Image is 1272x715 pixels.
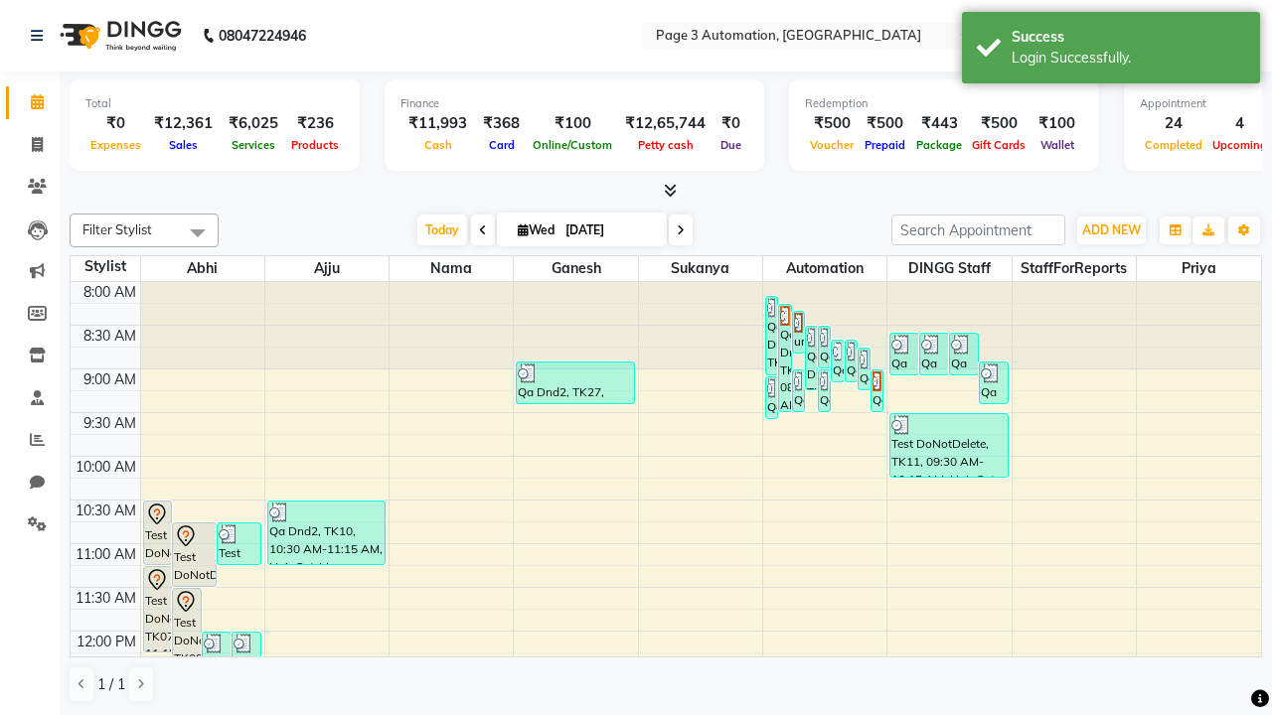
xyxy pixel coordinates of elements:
div: 8:30 AM [79,326,140,347]
div: ₹443 [911,112,967,135]
span: Sales [164,138,203,152]
div: 24 [1140,112,1207,135]
div: Redemption [805,95,1083,112]
button: ADD NEW [1077,216,1146,244]
span: Automation [763,256,886,281]
b: 08047224946 [219,8,306,64]
div: ₹0 [85,112,146,135]
span: Ajju [265,256,389,281]
div: Qa Dnd2, TK19, 08:35 AM-09:05 AM, Hair Cut By Expert-Men [890,334,918,374]
span: Sukanya [639,256,762,281]
span: Filter Stylist [82,221,152,237]
span: Today [417,214,467,245]
span: Due [715,138,746,152]
div: ₹12,65,744 [617,112,714,135]
span: Ganesh [514,256,637,281]
span: Wallet [1035,138,1079,152]
div: Qa Dnd2, TK27, 08:55 AM-09:25 AM, Hair cut Below 12 years (Boy) [517,362,633,403]
div: Qa Dnd2, TK29, 09:00 AM-09:30 AM, Hair cut Below 12 years (Boy) [872,370,882,411]
div: Qa Dnd2, TK17, 08:15 AM-09:30 AM, Hair Cut By Expert-Men,Hair Cut-Men [779,305,790,411]
div: ₹100 [528,112,617,135]
div: Qa Dnd2, TK30, 09:00 AM-09:30 AM, Hair cut Below 12 years (Boy) [793,370,804,411]
div: Test DoNotDelete, TK07, 11:15 AM-12:15 PM, Hair Cut-Women [144,567,172,651]
div: Qa Dnd2, TK31, 09:00 AM-09:30 AM, Hair cut Below 12 years (Boy) [819,370,830,411]
div: Test DoNotDelete, TK11, 09:30 AM-10:15 AM, Hair Cut-Men [890,414,1007,477]
div: Login Successfully. [1012,48,1245,69]
div: Success [1012,27,1245,48]
div: ₹500 [805,112,859,135]
div: Test DoNotDelete, TK06, 10:30 AM-11:15 AM, Hair Cut-Men [144,501,172,564]
div: Qa Dnd2, TK32, 09:05 AM-09:35 AM, Hair cut Below 12 years (Boy) [766,377,777,418]
div: Qa Dnd2, TK26, 08:30 AM-09:15 AM, Hair Cut-Men [806,327,817,389]
span: Gift Cards [967,138,1031,152]
span: Petty cash [633,138,699,152]
span: StaffForReports [1013,256,1136,281]
div: Qa Dnd2, TK21, 08:35 AM-09:05 AM, Hair cut Below 12 years (Boy) [950,334,978,374]
div: Stylist [71,256,140,277]
div: Test DoNotDelete, TK12, 10:45 AM-11:15 AM, Hair Cut By Expert-Men [218,523,260,564]
span: Package [911,138,967,152]
span: Upcoming [1207,138,1272,152]
span: Nama [390,256,513,281]
div: Total [85,95,344,112]
span: Services [227,138,280,152]
div: ₹100 [1031,112,1083,135]
div: ₹11,993 [400,112,475,135]
span: Priya [1137,256,1261,281]
div: Qa Dnd2, TK25, 08:45 AM-09:15 AM, Hair Cut By Expert-Men [859,349,870,389]
div: 11:30 AM [72,588,140,609]
span: Wed [513,222,559,237]
div: Qa Dnd2, TK28, 08:55 AM-09:25 AM, Hair cut Below 12 years (Boy) [980,362,1008,403]
span: DINGG Staff [887,256,1011,281]
input: Search Appointment [891,214,1065,245]
span: Voucher [805,138,859,152]
div: 10:30 AM [72,500,140,521]
div: ₹236 [286,112,344,135]
span: ADD NEW [1082,222,1141,237]
span: Online/Custom [528,138,617,152]
div: ₹500 [967,112,1031,135]
div: ₹6,025 [221,112,286,135]
div: Finance [400,95,748,112]
div: 8:00 AM [79,282,140,303]
div: Qa Dnd2, TK22, 08:10 AM-09:05 AM, Special Hair Wash- Men [766,297,777,374]
img: logo [51,8,187,64]
span: Card [484,138,520,152]
div: 10:00 AM [72,457,140,478]
span: Prepaid [860,138,910,152]
div: ₹0 [714,112,748,135]
div: 4 [1207,112,1272,135]
div: undefined, TK16, 08:20 AM-08:50 AM, Hair cut Below 12 years (Boy) [793,312,804,353]
div: Qa Dnd2, TK23, 08:40 AM-09:10 AM, Hair Cut By Expert-Men [832,341,843,381]
span: Cash [419,138,457,152]
div: ₹368 [475,112,528,135]
div: Qa Dnd2, TK10, 10:30 AM-11:15 AM, Hair Cut-Men [268,501,385,564]
div: Test DoNotDelete, TK08, 10:45 AM-11:30 AM, Hair Cut-Men [173,523,216,586]
span: Products [286,138,344,152]
div: 9:00 AM [79,369,140,390]
div: 11:00 AM [72,544,140,565]
span: Expenses [85,138,146,152]
span: Abhi [141,256,264,281]
div: 12:00 PM [73,632,140,652]
div: Qa Dnd2, TK18, 08:30 AM-09:00 AM, Hair cut Below 12 years (Boy) [819,327,830,367]
div: 9:30 AM [79,413,140,434]
div: Test DoNotDelete, TK09, 11:30 AM-12:30 PM, Hair Cut-Women [173,589,201,673]
input: 2025-09-03 [559,215,659,245]
div: ₹500 [859,112,911,135]
div: Qa Dnd2, TK24, 08:40 AM-09:10 AM, Hair Cut By Expert-Men [846,341,857,381]
div: ₹12,361 [146,112,221,135]
div: Qa Dnd2, TK20, 08:35 AM-09:05 AM, Hair Cut By Expert-Men [920,334,948,374]
div: Test DoNotDelete, TK14, 12:00 PM-12:45 PM, Hair Cut-Men [233,633,260,695]
span: Completed [1140,138,1207,152]
span: 1 / 1 [97,674,125,695]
